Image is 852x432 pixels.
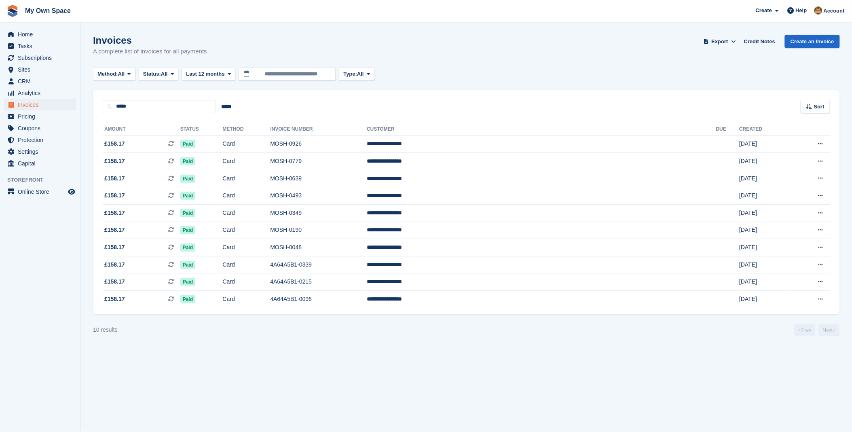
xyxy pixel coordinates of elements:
td: 4A64A5B1-0096 [270,291,367,308]
td: [DATE] [740,273,792,291]
td: Card [223,239,271,256]
span: Help [796,6,807,15]
button: Status: All [139,68,178,81]
span: Paid [180,192,195,200]
span: Capital [18,158,66,169]
td: 4A64A5B1-0339 [270,256,367,273]
button: Export [702,35,738,48]
span: Paid [180,261,195,269]
span: Method: [97,70,118,78]
td: Card [223,153,271,170]
a: Next [819,324,840,336]
span: Paid [180,244,195,252]
a: menu [4,123,76,134]
span: Paid [180,140,195,148]
a: Preview store [67,187,76,197]
span: Account [824,7,845,15]
td: Card [223,187,271,205]
span: Online Store [18,186,66,197]
td: MOSH-0349 [270,205,367,222]
span: Export [712,38,728,46]
a: menu [4,87,76,99]
span: Type: [343,70,357,78]
td: [DATE] [740,205,792,222]
th: Invoice Number [270,123,367,136]
span: £158.17 [104,174,125,183]
span: Paid [180,226,195,234]
a: Credit Notes [741,35,778,48]
a: menu [4,99,76,110]
td: MOSH-0493 [270,187,367,205]
a: menu [4,29,76,40]
td: [DATE] [740,256,792,273]
td: [DATE] [740,239,792,256]
span: Last 12 months [186,70,224,78]
span: All [357,70,364,78]
td: MOSH-0926 [270,136,367,153]
img: stora-icon-8386f47178a22dfd0bd8f6a31ec36ba5ce8667c1dd55bd0f319d3a0aa187defe.svg [6,5,19,17]
th: Status [180,123,223,136]
span: Paid [180,295,195,303]
div: 10 results [93,326,118,334]
td: Card [223,136,271,153]
button: Method: All [93,68,135,81]
span: Sort [814,103,825,111]
span: Pricing [18,111,66,122]
a: menu [4,52,76,64]
a: menu [4,76,76,87]
a: menu [4,134,76,146]
span: Settings [18,146,66,157]
td: Card [223,273,271,291]
span: Paid [180,278,195,286]
th: Method [223,123,271,136]
td: [DATE] [740,153,792,170]
p: A complete list of invoices for all payments [93,47,207,56]
span: £158.17 [104,191,125,200]
td: Card [223,205,271,222]
span: Paid [180,175,195,183]
a: menu [4,186,76,197]
span: CRM [18,76,66,87]
span: Protection [18,134,66,146]
a: Previous [795,324,816,336]
a: menu [4,40,76,52]
span: £158.17 [104,226,125,234]
span: Sites [18,64,66,75]
td: 4A64A5B1-0215 [270,273,367,291]
td: Card [223,291,271,308]
span: Create [756,6,772,15]
span: Tasks [18,40,66,52]
span: £158.17 [104,140,125,148]
span: Paid [180,209,195,217]
td: Card [223,170,271,187]
span: £158.17 [104,157,125,165]
img: Keely Collin [814,6,822,15]
td: [DATE] [740,170,792,187]
td: [DATE] [740,136,792,153]
td: [DATE] [740,291,792,308]
td: MOSH-0779 [270,153,367,170]
span: Subscriptions [18,52,66,64]
span: Storefront [7,176,80,184]
span: All [118,70,125,78]
td: MOSH-0639 [270,170,367,187]
th: Due [716,123,739,136]
th: Created [740,123,792,136]
span: Invoices [18,99,66,110]
td: Card [223,256,271,273]
nav: Page [793,324,841,336]
td: MOSH-0190 [270,222,367,239]
span: £158.17 [104,277,125,286]
a: menu [4,158,76,169]
button: Type: All [339,68,374,81]
th: Customer [367,123,716,136]
span: £158.17 [104,243,125,252]
span: £158.17 [104,209,125,217]
span: Analytics [18,87,66,99]
span: Status: [143,70,161,78]
td: [DATE] [740,222,792,239]
span: All [161,70,168,78]
td: Card [223,222,271,239]
td: [DATE] [740,187,792,205]
span: Home [18,29,66,40]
